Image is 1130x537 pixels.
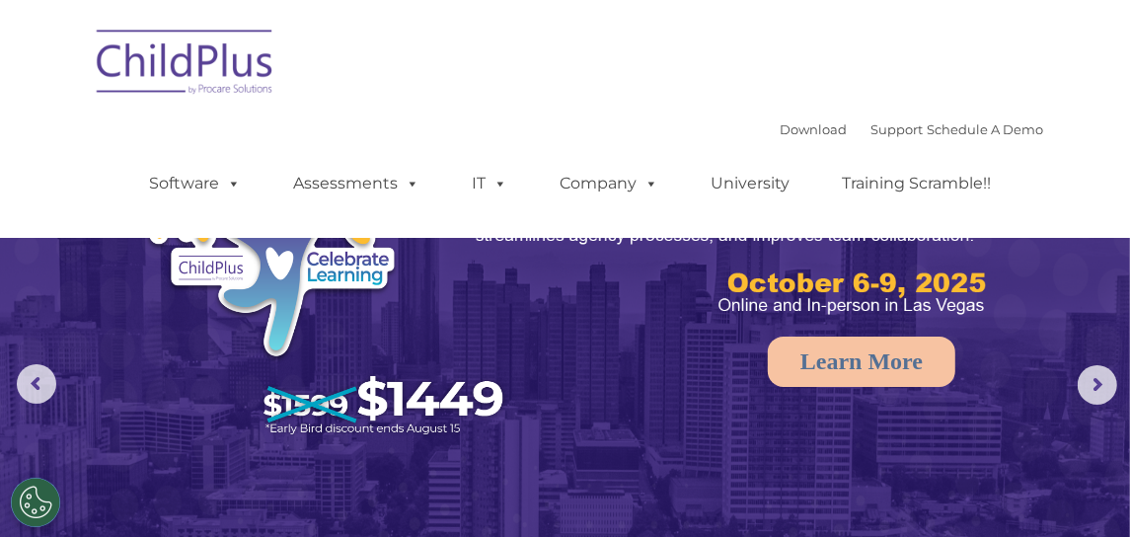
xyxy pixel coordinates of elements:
[87,16,284,115] img: ChildPlus by Procare Solutions
[768,337,955,387] a: Learn More
[541,164,679,203] a: Company
[11,478,60,527] button: Cookies Settings
[823,164,1012,203] a: Training Scramble!!
[781,121,848,137] a: Download
[453,164,528,203] a: IT
[130,164,262,203] a: Software
[928,121,1044,137] a: Schedule A Demo
[274,164,440,203] a: Assessments
[781,121,1044,137] font: |
[871,121,924,137] a: Support
[692,164,810,203] a: University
